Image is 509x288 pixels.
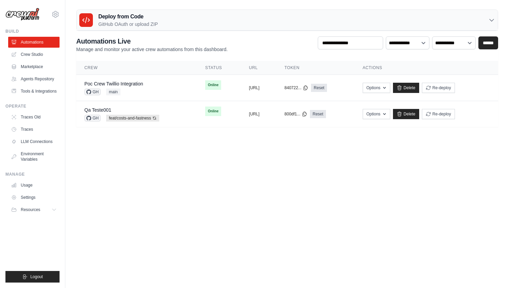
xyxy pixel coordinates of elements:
[8,37,60,48] a: Automations
[98,13,158,21] h3: Deploy from Code
[8,204,60,215] button: Resources
[276,61,355,75] th: Token
[8,180,60,191] a: Usage
[76,46,228,53] p: Manage and monitor your active crew automations from this dashboard.
[8,124,60,135] a: Traces
[8,61,60,72] a: Marketplace
[106,115,159,122] span: feat/costs-and-fastness
[284,111,307,117] button: 800df1...
[84,115,101,122] span: GH
[8,148,60,165] a: Environment Variables
[311,84,327,92] a: Reset
[5,172,60,177] div: Manage
[5,103,60,109] div: Operate
[284,85,308,91] button: 840722...
[241,61,276,75] th: URL
[393,109,419,119] a: Delete
[310,110,326,118] a: Reset
[205,107,221,116] span: Online
[393,83,419,93] a: Delete
[5,8,39,21] img: Logo
[355,61,498,75] th: Actions
[422,83,455,93] button: Re-deploy
[98,21,158,28] p: GitHub OAuth or upload ZIP
[5,29,60,34] div: Build
[84,81,143,86] a: Poc Crew Twillio Integration
[8,112,60,123] a: Traces Old
[5,271,60,283] button: Logout
[30,274,43,279] span: Logout
[475,255,509,288] iframe: Chat Widget
[76,36,228,46] h2: Automations Live
[8,74,60,84] a: Agents Repository
[8,136,60,147] a: LLM Connections
[205,80,221,90] span: Online
[8,192,60,203] a: Settings
[106,89,120,95] span: main
[21,207,40,212] span: Resources
[363,83,390,93] button: Options
[76,61,197,75] th: Crew
[8,86,60,97] a: Tools & Integrations
[197,61,241,75] th: Status
[8,49,60,60] a: Crew Studio
[363,109,390,119] button: Options
[84,89,101,95] span: GH
[422,109,455,119] button: Re-deploy
[84,107,111,113] a: Qa Teste001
